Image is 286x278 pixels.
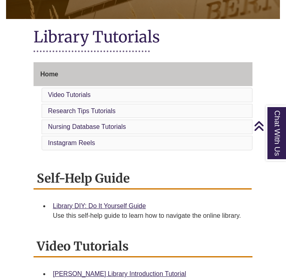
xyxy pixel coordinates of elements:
span: Home [40,71,58,78]
div: Use this self-help guide to learn how to navigate the online library. [53,211,245,221]
h1: Library Tutorials [34,27,252,48]
a: Research Tips Tutorials [48,107,116,114]
a: Video Tutorials [48,91,91,98]
a: Nursing Database Tutorials [48,123,126,130]
h2: Self-Help Guide [34,168,252,190]
a: Home [34,62,252,86]
div: Guide Page Menu [34,62,252,152]
a: [PERSON_NAME] Library Introduction Tutorial [53,270,186,277]
a: Instagram Reels [48,139,95,146]
h2: Video Tutorials [34,236,252,257]
a: Library DIY: Do It Yourself Guide [53,202,146,209]
a: Back to Top [254,120,284,131]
